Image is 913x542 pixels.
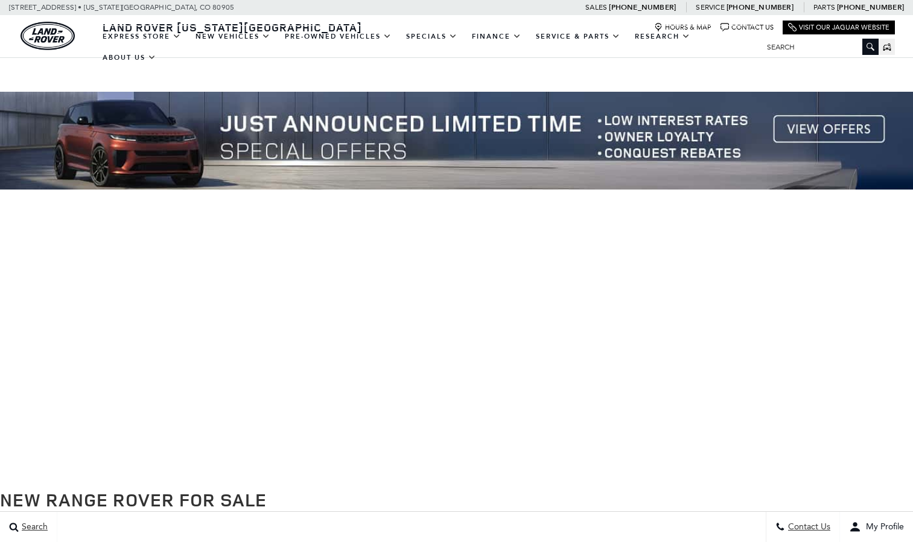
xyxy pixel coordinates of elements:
[95,20,369,34] a: Land Rover [US_STATE][GEOGRAPHIC_DATA]
[21,22,75,50] a: land-rover
[628,26,698,47] a: Research
[609,2,676,12] a: [PHONE_NUMBER]
[95,47,164,68] a: About Us
[837,2,904,12] a: [PHONE_NUMBER]
[465,26,529,47] a: Finance
[813,3,835,11] span: Parts
[788,23,889,32] a: Visit Our Jaguar Website
[188,26,278,47] a: New Vehicles
[19,522,48,532] span: Search
[95,26,188,47] a: EXPRESS STORE
[861,522,904,532] span: My Profile
[758,40,879,54] input: Search
[103,20,362,34] span: Land Rover [US_STATE][GEOGRAPHIC_DATA]
[529,26,628,47] a: Service & Parts
[785,522,830,532] span: Contact Us
[696,3,724,11] span: Service
[727,2,794,12] a: [PHONE_NUMBER]
[278,26,399,47] a: Pre-Owned Vehicles
[721,23,774,32] a: Contact Us
[399,26,465,47] a: Specials
[9,3,234,11] a: [STREET_ADDRESS] • [US_STATE][GEOGRAPHIC_DATA], CO 80905
[95,26,758,68] nav: Main Navigation
[840,512,913,542] button: user-profile-menu
[21,22,75,50] img: Land Rover
[585,3,607,11] span: Sales
[654,23,711,32] a: Hours & Map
